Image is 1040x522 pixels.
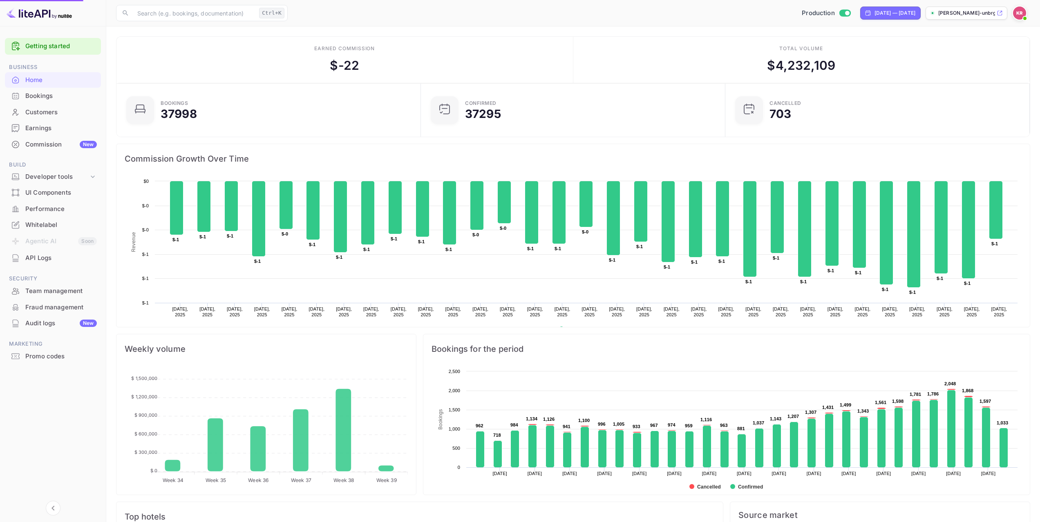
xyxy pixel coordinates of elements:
[5,88,101,104] div: Bookings
[5,104,101,120] div: Customers
[805,410,816,415] text: 1,307
[5,340,101,349] span: Marketing
[25,188,97,198] div: UI Components
[5,217,101,232] a: Whitelabel
[206,477,226,483] tspan: Week 35
[445,307,461,317] text: [DATE], 2025
[697,484,721,490] text: Cancelled
[5,315,101,331] a: Audit logsNew
[25,253,97,263] div: API Logs
[582,229,588,234] text: $-0
[5,283,101,298] a: Team management
[143,179,149,184] text: $0
[745,279,752,284] text: $-1
[667,471,682,476] text: [DATE]
[944,381,956,386] text: 2,048
[330,56,359,75] div: $ -22
[543,417,555,422] text: 1,126
[452,446,460,451] text: 500
[449,407,460,412] text: 1,500
[227,307,243,317] text: [DATE], 2025
[418,239,425,244] text: $-1
[25,172,89,182] div: Developer tools
[25,352,97,361] div: Promo codes
[309,242,315,247] text: $-1
[5,120,101,136] div: Earnings
[720,423,728,428] text: 963
[150,468,157,473] tspan: $ 0
[5,185,101,200] a: UI Components
[772,471,786,476] text: [DATE]
[500,307,516,317] text: [DATE], 2025
[142,276,149,281] text: $-1
[855,270,861,275] text: $-1
[391,307,407,317] text: [DATE], 2025
[636,244,643,249] text: $-1
[773,307,789,317] text: [DATE], 2025
[664,264,670,269] text: $-1
[80,320,97,327] div: New
[25,108,97,117] div: Customers
[131,375,157,381] tspan: $ 1,500,000
[5,274,101,283] span: Security
[700,417,712,422] text: 1,116
[80,141,97,148] div: New
[5,349,101,364] div: Promo codes
[5,137,101,153] div: CommissionNew
[702,471,717,476] text: [DATE]
[472,307,488,317] text: [DATE], 2025
[563,424,570,429] text: 941
[737,426,745,431] text: 881
[5,72,101,88] div: Home
[125,342,408,355] span: Weekly volume
[5,250,101,265] a: API Logs
[25,76,97,85] div: Home
[449,369,460,374] text: 2,500
[493,433,501,438] text: 718
[997,420,1008,425] text: 1,033
[980,399,991,404] text: 1,597
[964,307,980,317] text: [DATE], 2025
[363,247,370,252] text: $-1
[1013,7,1026,20] img: Kobus Roux
[25,287,97,296] div: Team management
[874,9,915,17] div: [DATE] — [DATE]
[598,422,606,426] text: 996
[527,246,534,251] text: $-1
[582,307,597,317] text: [DATE], 2025
[875,400,886,405] text: 1,561
[5,63,101,72] span: Business
[336,307,352,317] text: [DATE], 2025
[745,307,761,317] text: [DATE], 2025
[828,307,843,317] text: [DATE], 2025
[738,510,1022,520] span: Source market
[822,405,834,410] text: 1,431
[142,300,149,305] text: $-1
[476,423,483,428] text: 962
[800,307,816,317] text: [DATE], 2025
[685,423,693,428] text: 959
[142,252,149,257] text: $-1
[946,471,961,476] text: [DATE]
[779,45,823,52] div: Total volume
[259,8,284,18] div: Ctrl+K
[254,259,261,264] text: $-1
[668,422,676,427] text: 974
[458,465,460,470] text: 0
[555,246,561,251] text: $-1
[5,104,101,120] a: Customers
[199,307,215,317] text: [DATE], 2025
[5,88,101,103] a: Bookings
[910,392,921,397] text: 1,781
[25,204,97,214] div: Performance
[199,234,206,239] text: $-1
[5,300,101,315] div: Fraud management
[882,287,888,292] text: $-1
[840,402,851,407] text: 1,499
[632,471,647,476] text: [DATE]
[613,422,624,426] text: 1,005
[962,388,973,393] text: 1,868
[718,307,734,317] text: [DATE], 2025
